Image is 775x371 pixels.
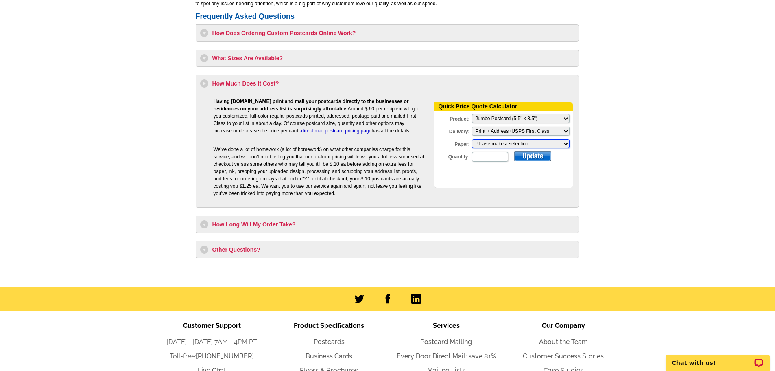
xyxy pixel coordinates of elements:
span: Product Specifications [294,322,364,329]
a: About the Team [539,338,588,346]
a: Postcard Mailing [420,338,472,346]
h3: How Does Ordering Custom Postcards Online Work? [200,29,574,37]
li: [DATE] - [DATE] 7AM - 4PM PT [153,337,271,347]
b: Having [DOMAIN_NAME] print and mail your postcards directly to the businesses or residences on yo... [214,99,409,112]
a: Customer Success Stories [523,352,604,360]
iframe: LiveChat chat widget [661,345,775,371]
a: [PHONE_NUMBER] [196,352,254,360]
span: Customer Support [183,322,241,329]
h3: How Long Will My Order Take? [200,220,574,228]
label: Paper: [434,138,471,148]
p: Around $.60 per recipient will get you customized, full-color regular postcards printed, addresse... [214,98,424,134]
div: Quick Price Quote Calculator [434,102,573,111]
label: Delivery: [434,126,471,135]
a: direct mail postcard pricing page [301,128,372,134]
label: Quantity: [434,151,471,160]
h3: How Much Does It Cost? [200,79,574,88]
li: Toll-free: [153,351,271,361]
a: Postcards [314,338,345,346]
a: Business Cards [306,352,352,360]
h3: What Sizes Are Available? [200,54,574,62]
h3: Other Questions? [200,246,574,254]
a: Every Door Direct Mail: save 81% [397,352,496,360]
span: Our Company [542,322,585,329]
p: We've done a lot of homework (a lot of homework) on what other companies charge for this service,... [214,146,424,197]
label: Product: [434,113,471,123]
span: Services [433,322,460,329]
h2: Frequently Asked Questions [196,12,579,21]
